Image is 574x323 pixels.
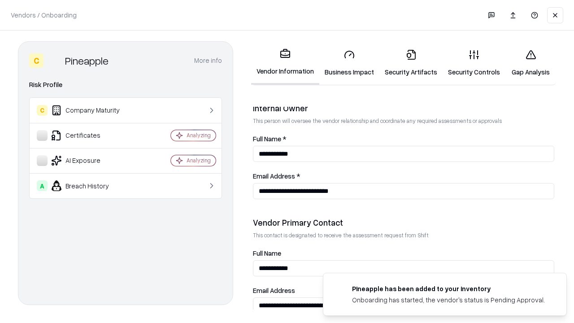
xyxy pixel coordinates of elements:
img: Pineapple [47,53,61,68]
button: More info [194,52,222,69]
a: Security Controls [443,42,505,84]
label: Email Address * [253,173,554,179]
div: Pineapple [65,53,109,68]
label: Full Name [253,250,554,257]
div: Onboarding has started, the vendor's status is Pending Approval. [352,295,545,305]
div: Pineapple has been added to your inventory [352,284,545,293]
div: Risk Profile [29,79,222,90]
div: Analyzing [187,131,211,139]
p: This contact is designated to receive the assessment request from Shift [253,231,554,239]
div: Analyzing [187,157,211,164]
a: Vendor Information [251,41,319,85]
p: Vendors / Onboarding [11,10,77,20]
a: Gap Analysis [505,42,556,84]
label: Full Name * [253,135,554,142]
div: Vendor Primary Contact [253,217,554,228]
p: This person will oversee the vendor relationship and coordinate any required assessments or appro... [253,117,554,125]
div: Breach History [37,180,144,191]
img: pineappleenergy.com [334,284,345,295]
a: Business Impact [319,42,379,84]
div: A [37,180,48,191]
div: Internal Owner [253,103,554,113]
div: C [29,53,43,68]
div: Company Maturity [37,105,144,116]
div: C [37,105,48,116]
div: Certificates [37,130,144,141]
label: Email Address [253,287,554,294]
div: AI Exposure [37,155,144,166]
a: Security Artifacts [379,42,443,84]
